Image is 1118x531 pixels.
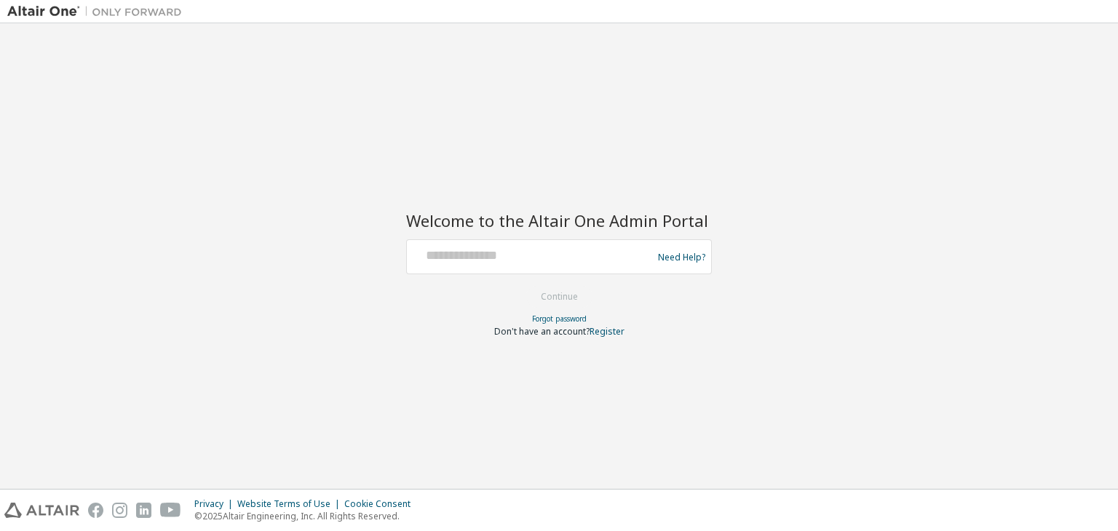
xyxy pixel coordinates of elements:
span: Don't have an account? [494,325,590,338]
div: Cookie Consent [344,498,419,510]
img: facebook.svg [88,503,103,518]
a: Register [590,325,625,338]
img: Altair One [7,4,189,19]
img: linkedin.svg [136,503,151,518]
a: Forgot password [532,314,587,324]
a: Need Help? [658,257,705,257]
p: © 2025 Altair Engineering, Inc. All Rights Reserved. [194,510,419,522]
img: instagram.svg [112,503,127,518]
img: youtube.svg [160,503,181,518]
h2: Welcome to the Altair One Admin Portal [406,210,712,231]
img: altair_logo.svg [4,503,79,518]
div: Privacy [194,498,237,510]
div: Website Terms of Use [237,498,344,510]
